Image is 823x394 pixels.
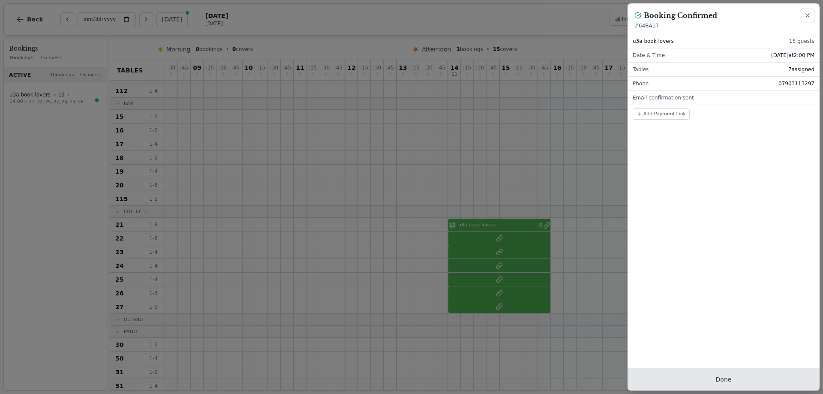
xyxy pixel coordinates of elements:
[634,22,813,29] p: # 64BA17
[628,368,820,391] button: Done
[628,91,820,105] div: Email confirmation sent
[771,52,814,59] span: [DATE] at 2:00 PM
[633,52,665,59] span: Date & Time
[633,108,690,120] button: Add Payment Link
[633,38,674,45] span: u3a book lovers
[788,66,814,73] span: 7 assigned
[633,66,649,73] span: Tables
[789,38,814,45] span: 15 guests
[644,10,717,21] h2: Booking Confirmed
[778,80,814,87] span: 07903113297
[633,80,649,87] span: Phone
